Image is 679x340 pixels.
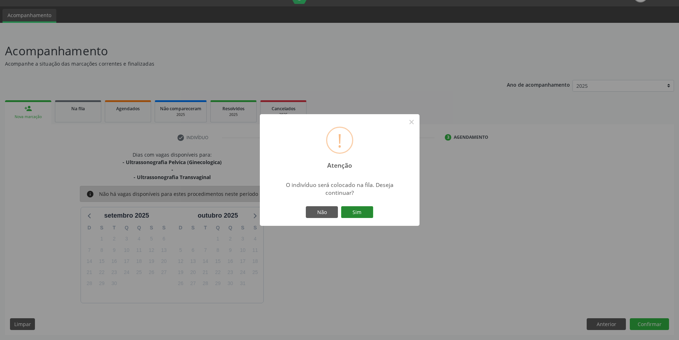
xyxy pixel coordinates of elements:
[337,128,342,153] div: !
[306,206,338,218] button: Não
[406,116,418,128] button: Close this dialog
[321,157,358,169] h2: Atenção
[341,206,373,218] button: Sim
[277,181,402,197] div: O indivíduo será colocado na fila. Deseja continuar?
